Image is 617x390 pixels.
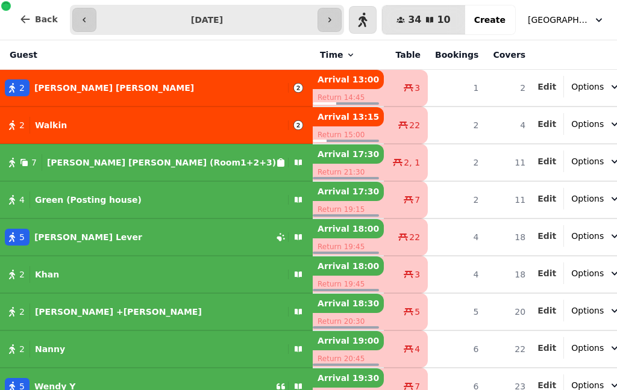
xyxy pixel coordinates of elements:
p: Arrival 17:30 [313,182,384,201]
td: 5 [428,293,486,330]
span: Options [571,267,604,279]
p: Arrival 19:30 [313,368,384,388]
td: 2 [428,144,486,181]
span: Time [320,49,343,61]
span: Back [35,15,58,23]
button: Edit [537,342,556,354]
p: Arrival 13:00 [313,70,384,89]
th: Table [384,40,428,70]
p: Return 20:30 [313,313,384,330]
button: Create [465,5,515,34]
span: 2 [19,343,25,355]
td: 4 [428,256,486,293]
p: Arrival 18:30 [313,294,384,313]
span: 7 [415,194,420,206]
span: Edit [537,381,556,389]
span: 2 [19,306,25,318]
p: Arrival 13:15 [313,107,384,126]
button: [GEOGRAPHIC_DATA] [521,9,612,31]
span: Edit [537,306,556,315]
td: 2 [428,181,486,218]
td: 2 [486,70,533,107]
p: Arrival 18:00 [313,256,384,276]
td: 11 [486,144,533,181]
span: 22 [409,119,420,131]
span: 2 [19,82,25,94]
p: [PERSON_NAME] +[PERSON_NAME] [35,306,202,318]
span: Create [474,16,506,24]
p: Return 20:45 [313,350,384,367]
p: Walkin [35,119,67,131]
p: Arrival 19:00 [313,331,384,350]
button: Edit [537,193,556,205]
th: Covers [486,40,533,70]
span: Edit [537,232,556,240]
td: 6 [428,330,486,368]
span: 5 [19,231,25,243]
span: 34 [408,15,421,25]
p: Return 19:15 [313,201,384,218]
button: Edit [537,155,556,167]
span: 22 [409,231,420,243]
p: Return 19:45 [313,238,384,255]
button: Edit [537,118,556,130]
th: Bookings [428,40,486,70]
p: Return 15:00 [313,126,384,143]
td: 1 [428,70,486,107]
p: Arrival 18:00 [313,219,384,238]
span: Edit [537,82,556,91]
p: Arrival 17:30 [313,144,384,164]
p: Return 14:45 [313,89,384,106]
td: 4 [428,218,486,256]
span: Edit [537,269,556,277]
span: Edit [537,157,556,166]
button: 3410 [382,5,465,34]
td: 4 [486,107,533,144]
span: Options [571,118,604,130]
span: 7 [31,156,37,169]
span: 2, 1 [404,156,420,169]
span: 5 [415,306,420,318]
p: Khan [35,268,59,280]
button: Back [10,5,67,34]
span: 10 [437,15,450,25]
td: 22 [486,330,533,368]
span: [GEOGRAPHIC_DATA] [528,14,588,26]
span: Options [571,305,604,317]
span: Options [571,81,604,93]
p: Nanny [35,343,65,355]
span: Edit [537,344,556,352]
p: [PERSON_NAME] Lever [34,231,142,243]
span: Edit [537,120,556,128]
span: Options [571,230,604,242]
span: 3 [415,82,420,94]
button: Time [320,49,355,61]
p: Green (Posting house) [35,194,142,206]
span: 4 [19,194,25,206]
button: Edit [537,267,556,279]
p: [PERSON_NAME] [PERSON_NAME] [34,82,194,94]
button: Edit [537,230,556,242]
button: Edit [537,305,556,317]
span: 4 [415,343,420,355]
span: Options [571,155,604,167]
span: 2 [19,268,25,280]
span: Edit [537,194,556,203]
p: Return 19:45 [313,276,384,292]
td: 20 [486,293,533,330]
td: 18 [486,256,533,293]
span: Options [571,193,604,205]
p: [PERSON_NAME] [PERSON_NAME] (Room1+2+3) [47,156,276,169]
td: 2 [428,107,486,144]
button: Edit [537,81,556,93]
p: Return 21:30 [313,164,384,181]
span: 2 [19,119,25,131]
span: 3 [415,268,420,280]
td: 11 [486,181,533,218]
td: 18 [486,218,533,256]
span: Options [571,342,604,354]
